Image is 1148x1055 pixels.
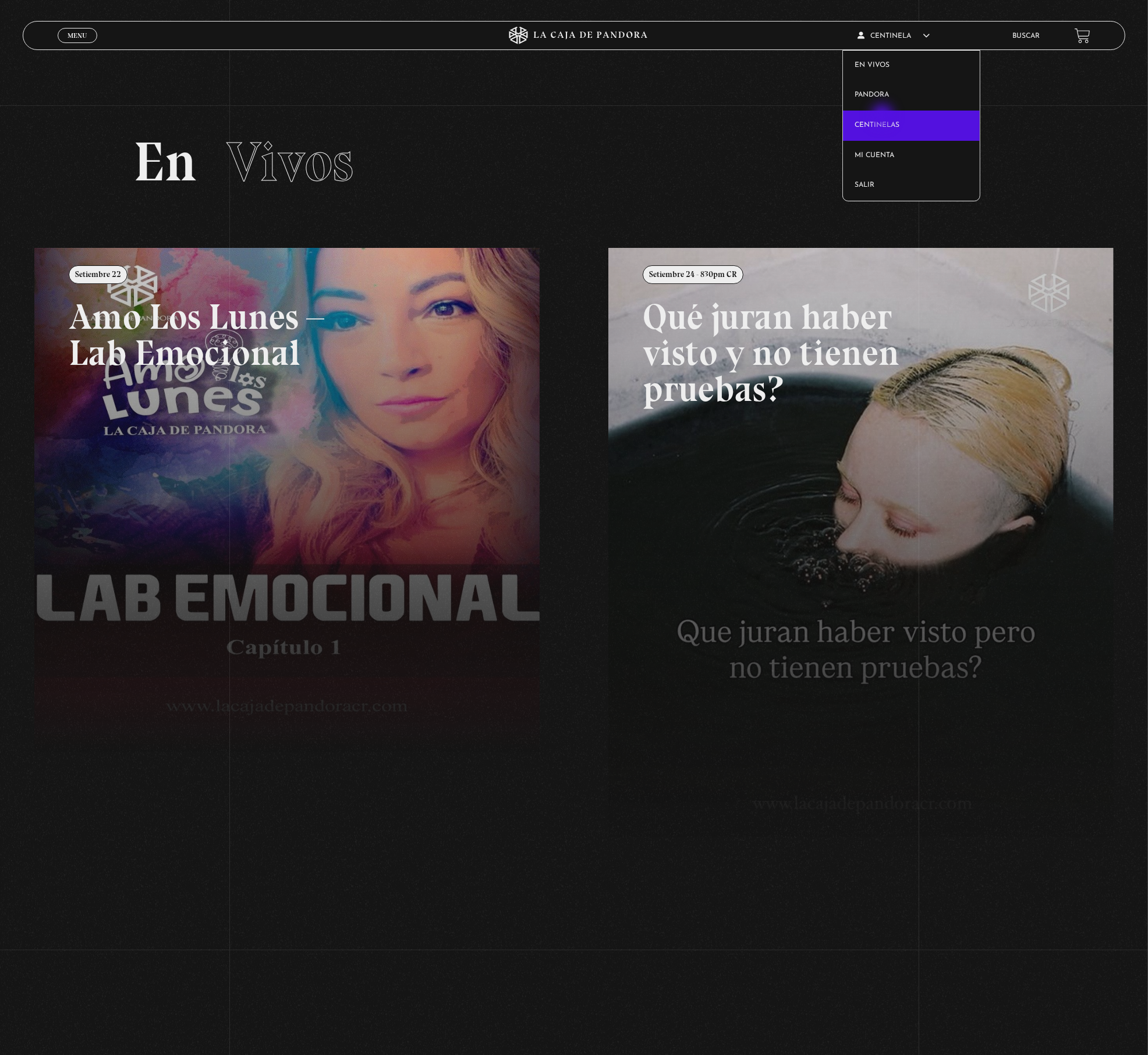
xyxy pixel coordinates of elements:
[843,141,980,171] a: Mi cuenta
[843,170,980,201] a: Salir
[226,129,353,195] span: Vivos
[843,80,980,111] a: Pandora
[1075,28,1090,44] a: View your shopping cart
[68,32,87,39] span: Menu
[133,134,1015,190] h2: En
[1012,33,1040,40] a: Buscar
[858,33,930,40] span: CENTINELA
[843,111,980,141] a: Centinelas
[63,42,91,50] span: Cerrar
[843,51,980,81] a: En vivos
